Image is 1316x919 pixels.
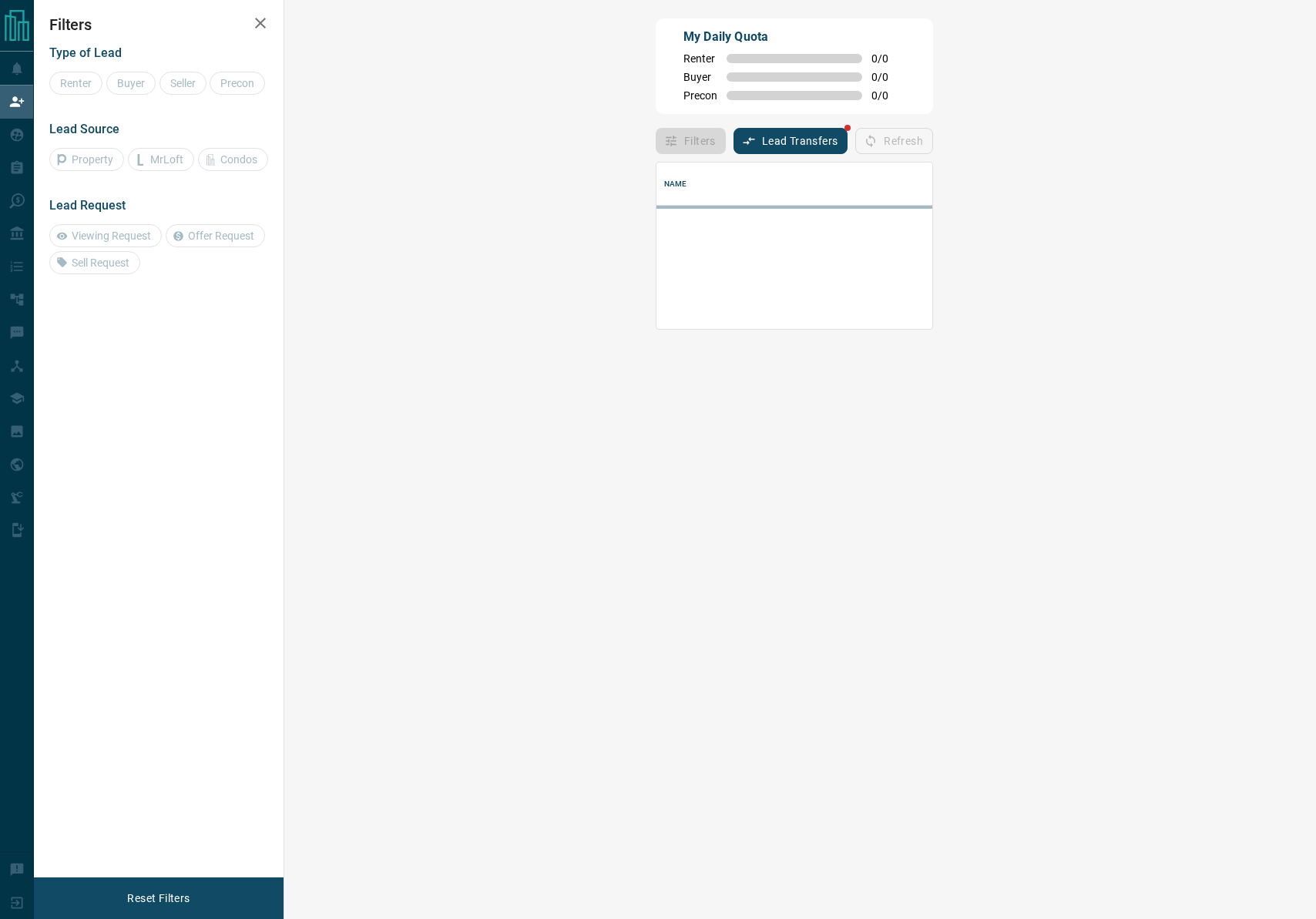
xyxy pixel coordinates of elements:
[683,89,717,102] span: Precon
[871,52,905,65] span: 0 / 0
[683,71,717,83] span: Buyer
[49,45,122,60] span: Type of Lead
[49,198,126,213] span: Lead Request
[734,128,848,154] button: Lead Transfers
[871,89,905,102] span: 0 / 0
[49,15,268,34] h2: Filters
[664,163,687,206] div: Name
[656,163,1046,206] div: Name
[871,71,905,83] span: 0 / 0
[117,885,200,911] button: Reset Filters
[49,122,119,136] span: Lead Source
[683,52,717,65] span: Renter
[683,28,905,46] p: My Daily Quota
